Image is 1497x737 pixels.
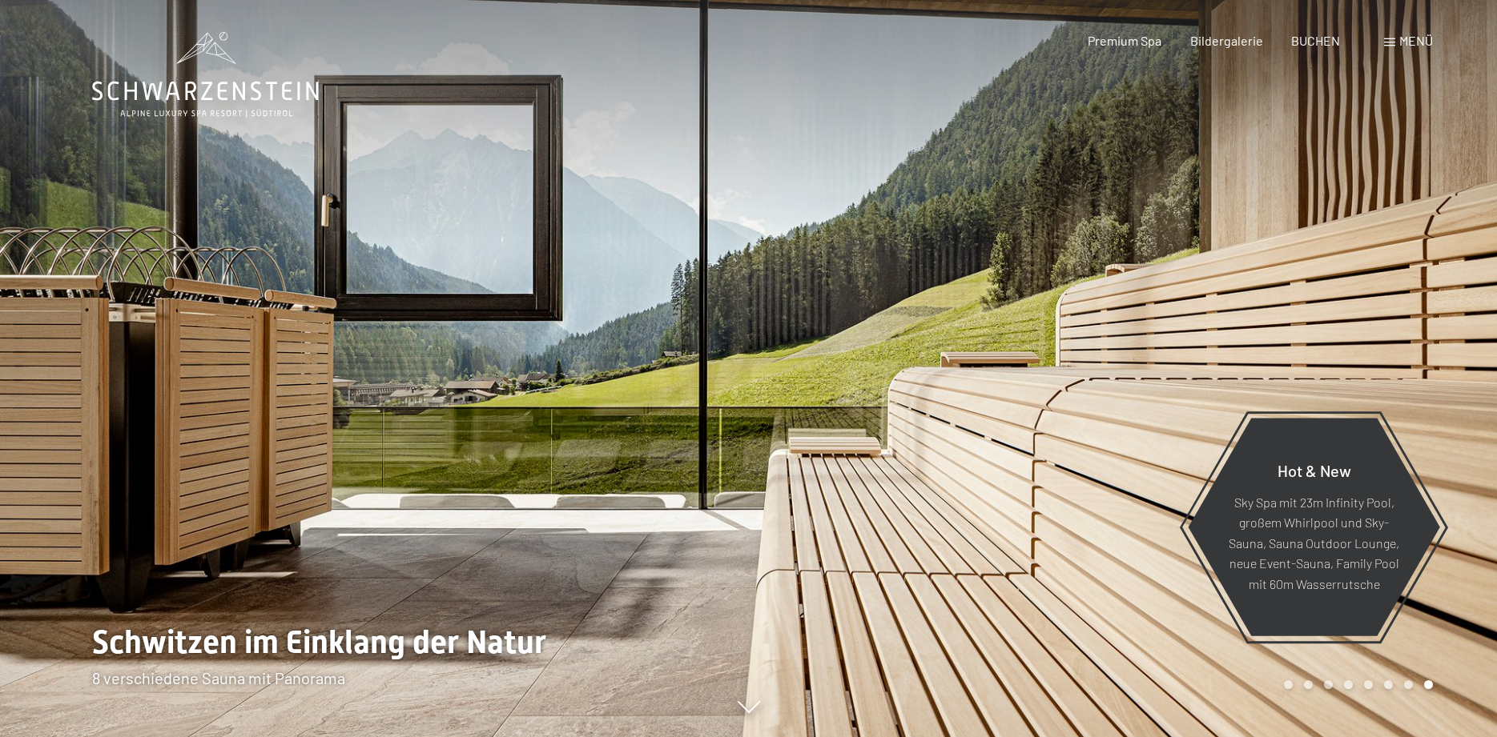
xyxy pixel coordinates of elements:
[1384,680,1393,689] div: Carousel Page 6
[1304,680,1313,689] div: Carousel Page 2
[1278,460,1351,479] span: Hot & New
[1284,680,1293,689] div: Carousel Page 1
[1227,491,1401,594] p: Sky Spa mit 23m Infinity Pool, großem Whirlpool und Sky-Sauna, Sauna Outdoor Lounge, neue Event-S...
[1324,680,1333,689] div: Carousel Page 3
[1404,680,1413,689] div: Carousel Page 7
[1187,417,1441,637] a: Hot & New Sky Spa mit 23m Infinity Pool, großem Whirlpool und Sky-Sauna, Sauna Outdoor Lounge, ne...
[1399,33,1433,48] span: Menü
[1190,33,1263,48] a: Bildergalerie
[1291,33,1340,48] a: BUCHEN
[1088,33,1161,48] a: Premium Spa
[1364,680,1373,689] div: Carousel Page 5
[1424,680,1433,689] div: Carousel Page 8 (Current Slide)
[1278,680,1433,689] div: Carousel Pagination
[1344,680,1353,689] div: Carousel Page 4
